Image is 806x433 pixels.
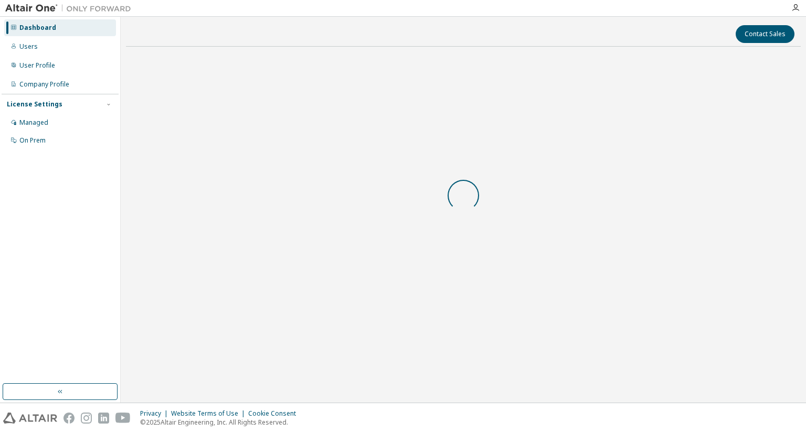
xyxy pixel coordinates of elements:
[19,61,55,70] div: User Profile
[63,413,75,424] img: facebook.svg
[3,413,57,424] img: altair_logo.svg
[140,409,171,418] div: Privacy
[5,3,136,14] img: Altair One
[140,418,302,427] p: © 2025 Altair Engineering, Inc. All Rights Reserved.
[115,413,131,424] img: youtube.svg
[171,409,248,418] div: Website Terms of Use
[19,24,56,32] div: Dashboard
[7,100,62,109] div: License Settings
[19,136,46,145] div: On Prem
[736,25,794,43] button: Contact Sales
[248,409,302,418] div: Cookie Consent
[19,42,38,51] div: Users
[19,80,69,89] div: Company Profile
[81,413,92,424] img: instagram.svg
[98,413,109,424] img: linkedin.svg
[19,118,48,127] div: Managed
